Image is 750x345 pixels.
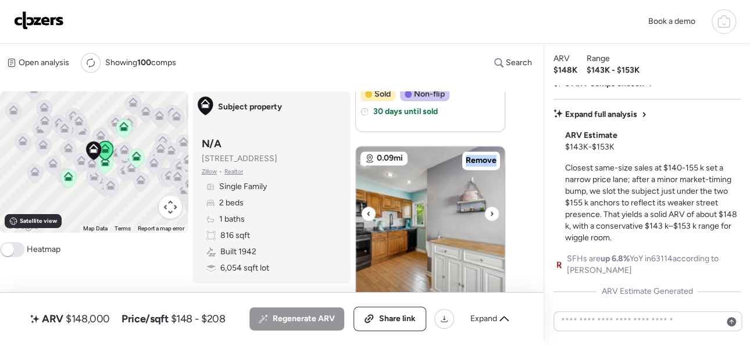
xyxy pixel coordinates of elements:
a: Terms (opens in new tab) [115,225,131,232]
span: Range [587,53,610,65]
span: Expand [470,313,497,325]
span: • [219,167,222,176]
span: 816 sqft [220,230,250,241]
span: ARV Estimate [565,130,617,141]
a: Report a map error [138,225,184,232]
span: ARV [42,312,63,326]
span: Share link [379,313,416,325]
span: Zillow [202,167,217,176]
span: Price/sqft [122,312,168,326]
span: [STREET_ADDRESS] [202,153,277,165]
span: Single Family [219,181,267,193]
button: Map camera controls [159,195,182,219]
span: Heatmap [27,244,60,255]
span: $148 - $208 [170,312,225,326]
span: $143K - $153K [565,141,615,153]
span: Realtor [224,167,243,176]
span: Closest same-size sales at $140-155 k set a narrow price lane; after a minor market-timing bump, ... [565,163,737,243]
span: Non-flip [414,88,445,100]
img: Google [3,218,41,233]
span: 2 beds [219,197,244,209]
span: up 6.8% [601,254,630,264]
span: Showing comps [105,57,176,69]
img: Logo [14,11,64,30]
span: 6,054 sqft lot [220,262,269,274]
span: 1 baths [219,214,245,225]
h3: N/A [202,137,222,151]
span: Satellite view [20,216,57,226]
span: Built 1942 [220,246,256,258]
a: Open this area in Google Maps (opens a new window) [3,218,41,233]
span: 30 days until sold [373,106,438,118]
span: Open analysis [19,57,69,69]
span: $148,000 [66,312,110,326]
span: SFHs are YoY in 63114 according to [PERSON_NAME] [567,253,741,276]
span: Search [506,57,532,69]
span: Remove [466,155,497,166]
span: Sold [374,88,391,100]
span: $143K - $153K [587,65,640,76]
span: Subject property [218,101,282,113]
span: Regenerate ARV [273,313,335,325]
span: 100 [137,58,151,67]
button: Map Data [83,225,108,233]
span: Expand full analysis [565,109,637,120]
span: $148K [553,65,577,76]
span: 0.09mi [377,152,403,164]
span: Book a demo [648,16,695,26]
span: ARV Estimate Generated [601,286,692,297]
span: ARV [553,53,570,65]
